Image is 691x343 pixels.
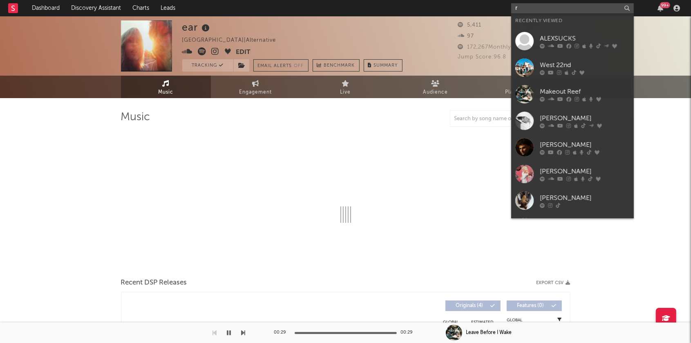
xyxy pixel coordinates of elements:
span: Estimated % Playlist Streams Last Day [471,320,494,339]
div: Recently Viewed [515,16,630,26]
span: 5,411 [458,22,482,28]
div: 99 + [660,2,670,8]
div: ALEXSUCKS [540,34,630,43]
span: Global ATD Audio Streams [408,322,431,337]
span: Playlists/Charts [505,87,546,97]
span: US ATD Audio Streams [377,322,399,337]
span: 7 Day Spotify Plays [221,322,242,337]
div: Makeout Reef [540,87,630,96]
button: Email AlertsOff [253,59,309,72]
span: Recent DSP Releases [121,278,187,288]
a: Engagement [211,76,301,98]
span: ATD Spotify Plays [282,322,304,337]
span: Engagement [239,87,272,97]
span: Jump Score: 96.8 [458,54,507,60]
div: ear [182,20,212,34]
span: 97 [458,34,474,39]
input: Search by song name or URL [450,116,537,122]
a: Playlists/Charts [481,76,570,98]
div: West 22nd [540,60,630,70]
a: ALEXSUCKS [511,28,634,54]
a: Music [121,76,211,98]
span: Audience [423,87,448,97]
a: littbandzz [511,214,634,240]
div: Leave Before I Wake [466,329,512,336]
span: Music [158,87,173,97]
a: [PERSON_NAME] [511,161,634,187]
a: Makeout Reef [511,81,634,108]
button: Edit [236,47,251,58]
button: Summary [364,59,403,72]
a: [PERSON_NAME] [511,108,634,134]
button: Originals(4) [445,300,501,311]
a: West 22nd [511,54,634,81]
div: [PERSON_NAME] [540,140,630,150]
div: 00:29 [274,328,291,338]
em: Off [294,64,304,68]
div: [GEOGRAPHIC_DATA] | Alternative [182,36,286,45]
div: 00:29 [401,328,417,338]
span: Live [340,87,351,97]
span: Benchmark [324,61,355,71]
a: Audience [391,76,481,98]
span: Global Rolling 7D Audio Streams [440,320,462,339]
a: [PERSON_NAME] [511,187,634,214]
button: Features(0) [507,300,562,311]
div: Global Streaming Trend (Last 60D) [503,317,527,342]
button: Export CSV [537,280,570,285]
a: Benchmark [313,59,360,72]
span: Features ( 0 ) [512,303,550,308]
span: 172,267 Monthly Listeners [458,45,539,50]
a: Live [301,76,391,98]
span: Last Day Spotify Plays [251,322,273,337]
div: [PERSON_NAME] [540,166,630,176]
span: Originals ( 4 ) [451,303,488,308]
input: Search for artists [511,3,634,13]
button: 99+ [657,5,663,11]
a: [PERSON_NAME] [511,134,634,161]
span: Summary [374,63,398,68]
div: [PERSON_NAME] [540,113,630,123]
button: Tracking [182,59,233,72]
div: [PERSON_NAME] [540,193,630,203]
